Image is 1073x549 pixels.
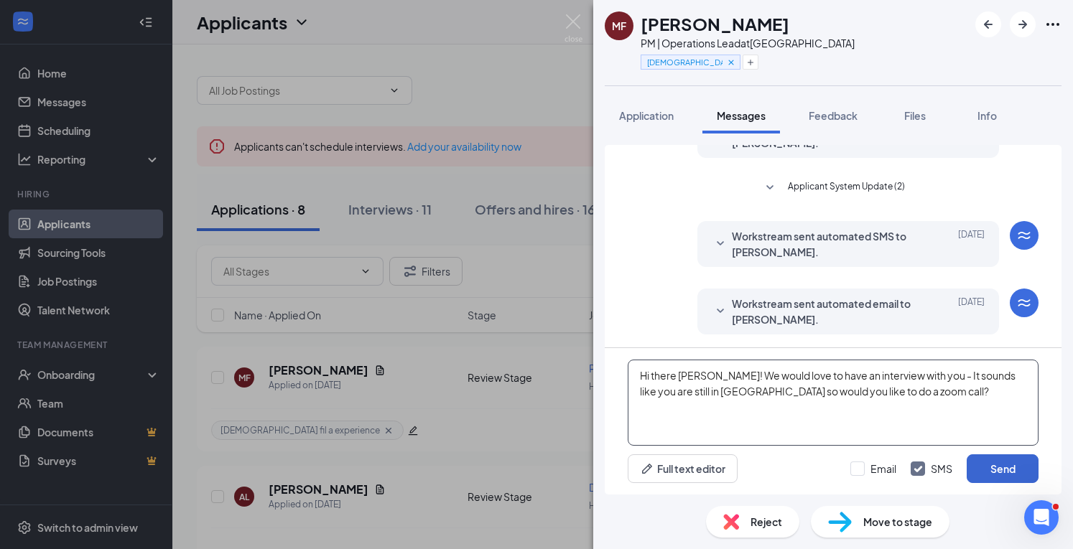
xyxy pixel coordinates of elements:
span: Info [977,109,997,122]
svg: ArrowRight [1014,16,1031,33]
svg: Plus [746,58,755,67]
div: MF [612,19,626,33]
svg: SmallChevronDown [761,179,779,197]
h1: [PERSON_NAME] [641,11,789,36]
svg: Cross [726,57,736,67]
span: Move to stage [863,514,932,530]
span: Application [619,109,674,122]
span: Feedback [809,109,858,122]
span: Workstream sent automated SMS to [PERSON_NAME]. [732,228,920,260]
button: Send [967,454,1039,483]
span: Reject [751,514,782,530]
iframe: Intercom live chat [1024,500,1059,535]
div: PM | Operations Lead at [GEOGRAPHIC_DATA] [641,36,855,50]
span: Applicant System Update (2) [788,179,905,197]
button: ArrowLeftNew [975,11,1001,37]
svg: WorkstreamLogo [1016,227,1033,244]
svg: WorkstreamLogo [1016,294,1033,311]
span: Messages [717,109,766,122]
button: ArrowRight [1010,11,1036,37]
span: Workstream sent automated email to [PERSON_NAME]. [732,296,920,327]
svg: SmallChevronDown [712,303,729,320]
button: SmallChevronDownApplicant System Update (2) [761,179,905,197]
button: Full text editorPen [628,454,738,483]
button: Plus [743,55,758,70]
span: [DATE] [958,296,985,327]
svg: SmallChevronDown [712,235,729,253]
span: Files [904,109,926,122]
svg: Pen [640,461,654,476]
svg: Ellipses [1044,16,1062,33]
span: [DEMOGRAPHIC_DATA] fil a experience [647,56,723,68]
textarea: Hi there [PERSON_NAME]! We would love to have an interview with you - It sounds like you are stil... [628,360,1039,446]
svg: ArrowLeftNew [980,16,997,33]
span: [DATE] [958,228,985,260]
